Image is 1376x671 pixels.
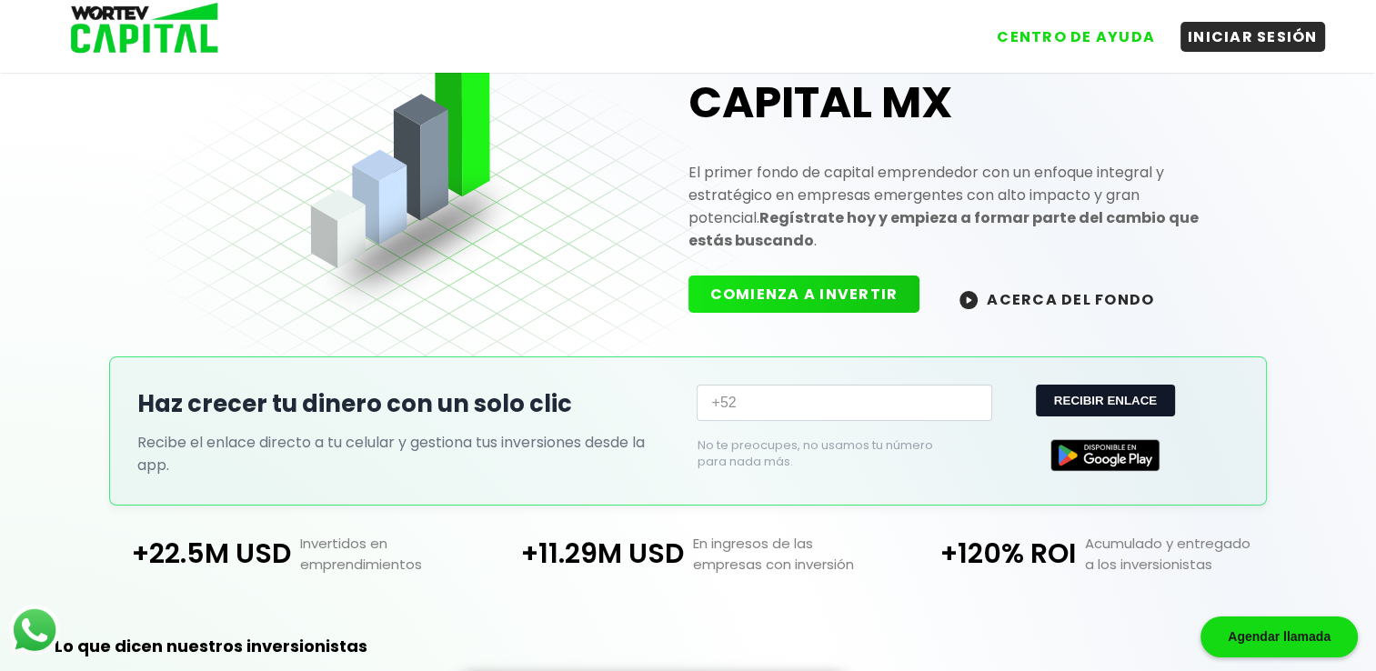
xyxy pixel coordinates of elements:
p: Acumulado y entregado a los inversionistas [1076,533,1277,575]
p: En ingresos de las empresas con inversión [683,533,884,575]
button: ACERCA DEL FONDO [938,279,1176,318]
img: wortev-capital-acerca-del-fondo [959,291,978,309]
img: Google Play [1050,439,1160,471]
button: INICIAR SESIÓN [1180,22,1325,52]
p: Invertidos en emprendimientos [291,533,492,575]
p: No te preocupes, no usamos tu número para nada más. [697,437,963,470]
p: +11.29M USD [492,533,684,575]
div: Agendar llamada [1200,616,1358,657]
p: Recibe el enlace directo a tu celular y gestiona tus inversiones desde la app. [137,431,678,476]
button: COMIENZA A INVERTIR [688,275,920,313]
a: COMIENZA A INVERTIR [688,287,939,308]
h1: Únete a WORTEV CAPITAL MX [688,15,1239,132]
button: CENTRO DE AYUDA [989,22,1162,52]
p: El primer fondo de capital emprendedor con un enfoque integral y estratégico en empresas emergent... [688,161,1239,252]
a: CENTRO DE AYUDA [971,8,1162,52]
p: +22.5M USD [100,533,292,575]
button: RECIBIR ENLACE [1036,385,1175,416]
a: INICIAR SESIÓN [1162,8,1325,52]
strong: Regístrate hoy y empieza a formar parte del cambio que estás buscando [688,207,1199,251]
img: logos_whatsapp-icon.242b2217.svg [9,605,60,656]
p: +120% ROI [884,533,1076,575]
h2: Haz crecer tu dinero con un solo clic [137,386,678,422]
